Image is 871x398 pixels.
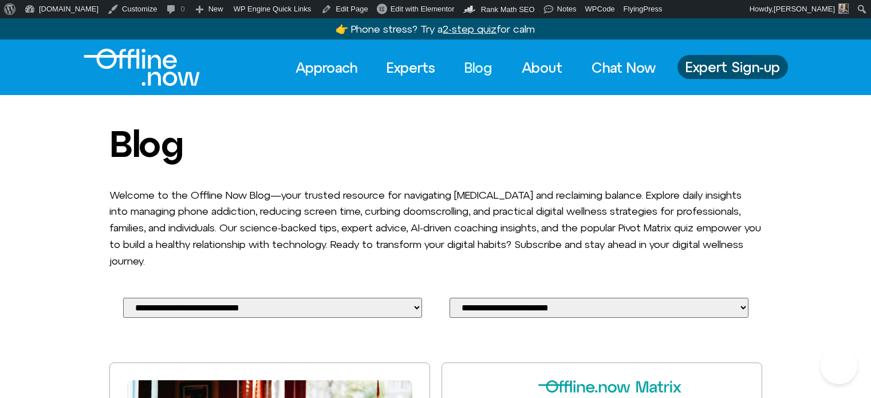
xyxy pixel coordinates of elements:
[481,5,535,14] span: Rank Math SEO
[677,55,788,79] a: Expert Sign-up
[285,55,666,80] nav: Menu
[336,23,535,35] a: 👉 Phone stress? Try a2-step quizfor calm
[123,298,422,318] select: Select Your Blog Post Category
[511,55,573,80] a: About
[454,55,503,80] a: Blog
[685,60,780,74] span: Expert Sign-up
[84,49,200,86] img: offline.now
[285,55,368,80] a: Approach
[391,5,455,13] span: Edit with Elementor
[84,49,180,86] div: Logo
[581,55,666,80] a: Chat Now
[774,5,835,13] span: [PERSON_NAME]
[443,23,496,35] u: 2-step quiz
[450,298,748,318] select: Select Your Blog Post Tag
[376,55,446,80] a: Experts
[821,348,857,384] iframe: Botpress
[109,189,761,267] span: Welcome to the Offline Now Blog—your trusted resource for navigating [MEDICAL_DATA] and reclaimin...
[109,124,762,164] h1: Blog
